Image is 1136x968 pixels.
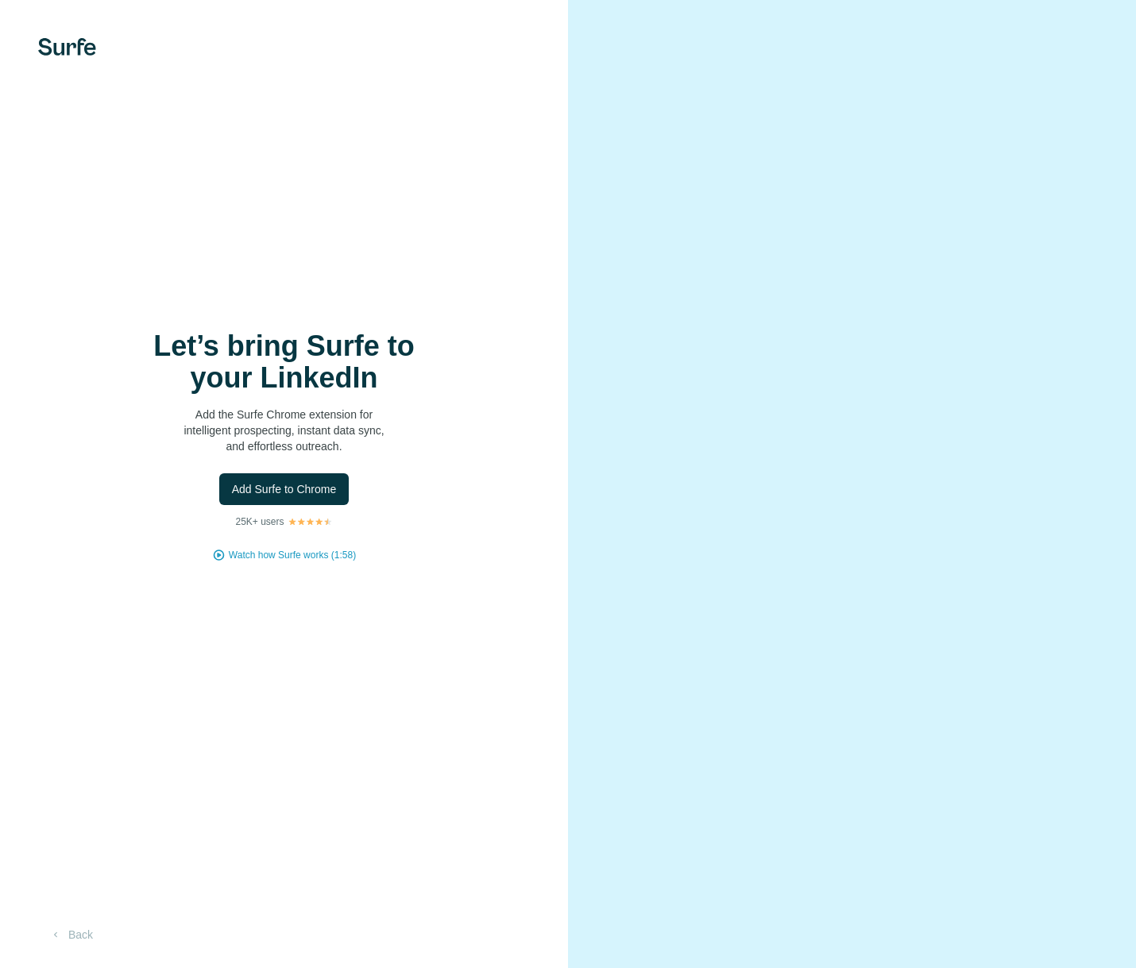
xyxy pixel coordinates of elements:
button: Back [38,920,104,949]
img: Surfe's logo [38,38,96,56]
p: Add the Surfe Chrome extension for intelligent prospecting, instant data sync, and effortless out... [126,407,443,454]
p: 25K+ users [235,515,284,529]
span: Add Surfe to Chrome [232,481,337,497]
button: Watch how Surfe works (1:58) [229,548,356,562]
img: Rating Stars [288,517,333,526]
button: Add Surfe to Chrome [219,473,350,505]
h1: Let’s bring Surfe to your LinkedIn [126,330,443,394]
